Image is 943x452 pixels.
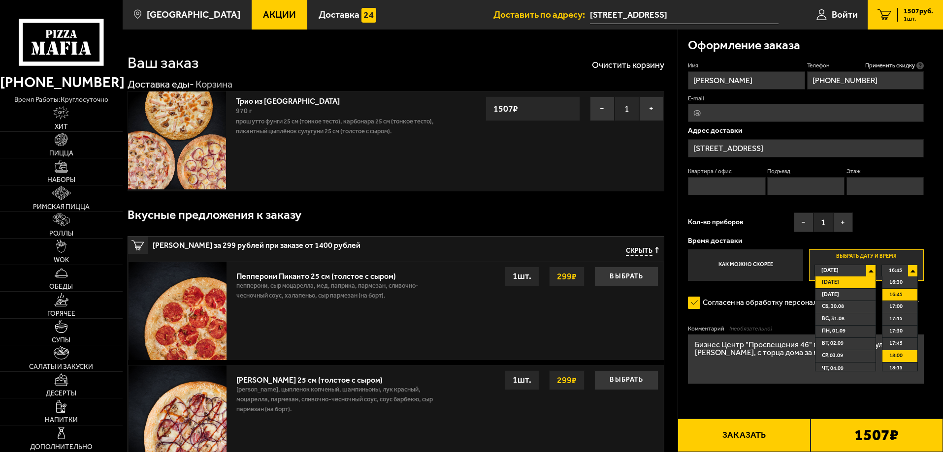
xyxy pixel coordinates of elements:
label: Телефон [807,61,924,70]
span: чт, 04.09 [822,363,844,374]
h3: Вкусные предложения к заказу [128,209,301,221]
span: Напитки [45,417,78,423]
span: 1 [813,212,833,232]
span: [DATE] [822,289,839,301]
span: Салаты и закуски [29,363,93,370]
span: Хит [55,123,68,130]
label: Квартира / офис [688,167,765,176]
span: Роллы [49,230,73,237]
span: 16:45 [889,265,902,276]
span: Акции [263,10,296,19]
div: [PERSON_NAME] 25 см (толстое с сыром) [236,370,452,385]
span: 18:15 [889,362,903,374]
p: [PERSON_NAME], цыпленок копченый, шампиньоны, лук красный, моцарелла, пармезан, сливочно-чесночны... [236,385,452,419]
span: Горячее [47,310,75,317]
h1: Ваш заказ [128,55,199,71]
p: Адрес доставки [688,127,924,134]
span: Супы [52,337,70,344]
button: Выбрать [594,267,658,286]
button: Выбрать [594,370,658,390]
h3: Оформление заказа [688,39,800,52]
input: Имя [688,71,805,90]
input: @ [688,104,924,122]
strong: 299 ₽ [554,371,579,390]
span: Пицца [49,150,73,157]
span: Войти [832,10,858,19]
button: + [833,212,853,232]
span: Дополнительно [30,444,93,451]
a: Трио из [GEOGRAPHIC_DATA] [236,93,350,106]
input: +7 ( [807,71,924,90]
span: Римская пицца [33,204,90,211]
span: [PERSON_NAME] за 299 рублей при заказе от 1400 рублей [153,237,474,249]
span: Обеды [49,283,73,290]
a: Пепперони Пиканто 25 см (толстое с сыром)пепперони, сыр Моцарелла, мед, паприка, пармезан, сливоч... [128,261,664,360]
p: Прошутто Фунги 25 см (тонкое тесто), Карбонара 25 см (тонкое тесто), Пикантный цыплёнок сулугуни ... [236,117,455,136]
strong: 1507 ₽ [491,99,520,118]
span: вт, 02.09 [822,338,844,349]
label: Согласен на обработку персональных данных [688,293,871,313]
span: сб, 30.08 [822,301,844,312]
strong: 299 ₽ [554,267,579,286]
span: (необязательно) [729,325,772,333]
button: + [639,96,664,121]
label: Выбрать дату и время [809,249,924,281]
label: Комментарий [688,325,924,333]
b: 1507 ₽ [854,427,899,443]
span: 17:00 [889,301,903,312]
label: Как можно скорее [688,249,803,281]
span: [DATE] [821,265,839,276]
button: Очистить корзину [592,60,664,69]
span: 16:45 [889,289,903,301]
span: Доставить по адресу: [493,10,590,19]
p: Время доставки [688,237,924,244]
img: 15daf4d41897b9f0e9f617042186c801.svg [361,8,376,23]
span: 17:30 [889,326,903,337]
div: Корзина [195,78,232,91]
button: − [590,96,615,121]
p: пепперони, сыр Моцарелла, мед, паприка, пармезан, сливочно-чесночный соус, халапеньо, сыр пармеза... [236,281,422,305]
label: Подъезд [767,167,845,176]
span: Скрыть [626,247,652,256]
a: Доставка еды- [128,78,194,90]
span: 1 шт. [904,16,933,22]
span: вс, 31.08 [822,313,845,325]
span: [GEOGRAPHIC_DATA] [147,10,240,19]
span: 18:00 [889,350,903,362]
label: Имя [688,61,805,70]
input: Ваш адрес доставки [590,6,779,24]
label: Этаж [846,167,924,176]
span: 1507 руб. [904,8,933,15]
div: 1 шт. [505,267,539,286]
span: Кол-во приборов [688,219,743,226]
span: проспект Просвещения, 46 [590,6,779,24]
div: 1 шт. [505,370,539,390]
span: 16:30 [889,277,903,288]
span: Десерты [46,390,76,397]
span: Наборы [47,177,75,183]
span: 17:15 [889,313,903,325]
span: 970 г [236,107,252,115]
span: 17:45 [889,338,903,349]
span: 1 [615,96,639,121]
button: Заказать [678,419,810,452]
span: Применить скидку [865,61,915,70]
span: пн, 01.09 [822,326,845,337]
div: Пепперони Пиканто 25 см (толстое с сыром) [236,267,422,281]
span: ср, 03.09 [822,350,843,362]
button: Скрыть [626,247,659,256]
button: − [794,212,813,232]
span: Доставка [319,10,359,19]
span: WOK [54,257,69,264]
label: E-mail [688,94,924,103]
span: [DATE] [822,277,839,288]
